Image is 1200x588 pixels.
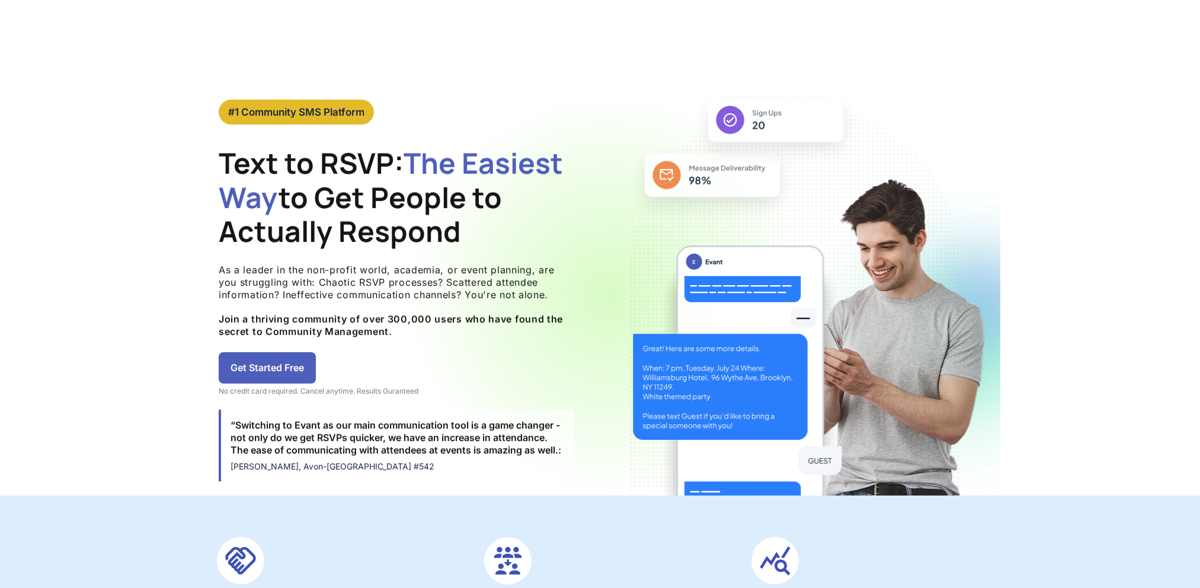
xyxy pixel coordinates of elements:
[231,461,565,472] div: [PERSON_NAME], Avon-[GEOGRAPHIC_DATA] #542
[219,313,563,337] strong: Join a thriving community of over 300,000 users who have found the secret to Community Management.
[219,143,563,216] span: The Easiest Way
[219,100,374,124] a: #1 Community SMS Platform
[219,146,574,248] h1: Text to RSVP: to Get People to Actually Respond
[228,106,364,119] div: #1 Community SMS Platform
[219,264,574,338] p: As a leader in the non-profit world, academia, or event planning, are you struggling with: Chaoti...
[219,386,574,396] div: No credit card required. Cancel anytime. Results Guranteed
[219,352,316,384] a: Get Started Free
[231,419,565,456] div: “Switching to Evant as our main communication tool is a game changer - not only do we get RSVPs q...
